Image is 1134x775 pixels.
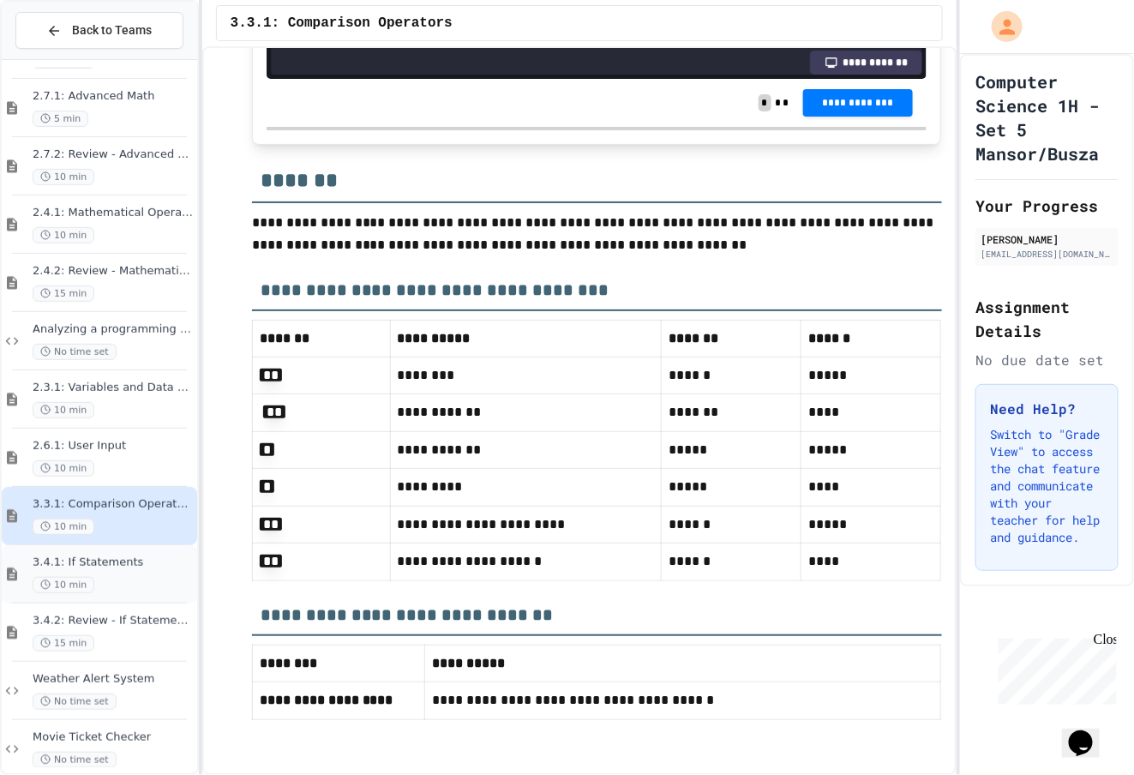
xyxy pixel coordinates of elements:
[33,285,94,302] span: 15 min
[33,752,117,768] span: No time set
[33,402,94,418] span: 10 min
[7,7,118,109] div: Chat with us now!Close
[33,497,194,512] span: 3.3.1: Comparison Operators
[974,7,1027,46] div: My Account
[981,248,1113,261] div: [EMAIL_ADDRESS][DOMAIN_NAME]
[33,577,94,593] span: 10 min
[72,21,152,39] span: Back to Teams
[975,194,1119,218] h2: Your Progress
[15,12,183,49] button: Back to Teams
[33,614,194,628] span: 3.4.2: Review - If Statements
[975,69,1119,165] h1: Computer Science 1H - Set 5 Mansor/Busza
[33,381,194,395] span: 2.3.1: Variables and Data Types
[33,111,88,127] span: 5 min
[33,730,194,745] span: Movie Ticket Checker
[33,169,94,185] span: 10 min
[33,147,194,162] span: 2.7.2: Review - Advanced Math
[1062,706,1117,758] iframe: chat widget
[33,227,94,243] span: 10 min
[33,89,194,104] span: 2.7.1: Advanced Math
[33,264,194,279] span: 2.4.2: Review - Mathematical Operators
[33,672,194,687] span: Weather Alert System
[33,344,117,360] span: No time set
[33,206,194,220] span: 2.4.1: Mathematical Operators
[990,399,1104,419] h3: Need Help?
[231,13,453,33] span: 3.3.1: Comparison Operators
[975,350,1119,370] div: No due date set
[33,519,94,535] span: 10 min
[33,322,194,337] span: Analyzing a programming problem part 2
[992,632,1117,705] iframe: chat widget
[981,231,1113,247] div: [PERSON_NAME]
[33,460,94,477] span: 10 min
[33,694,117,710] span: No time set
[975,295,1119,343] h2: Assignment Details
[33,635,94,652] span: 15 min
[33,556,194,570] span: 3.4.1: If Statements
[33,439,194,454] span: 2.6.1: User Input
[990,426,1104,546] p: Switch to "Grade View" to access the chat feature and communicate with your teacher for help and ...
